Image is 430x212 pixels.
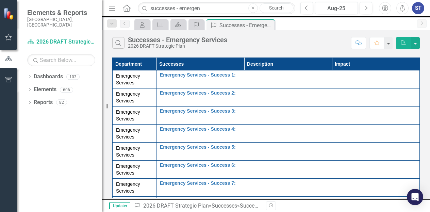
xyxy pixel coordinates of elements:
[109,202,130,209] span: Updater
[160,91,241,96] a: Emergency Services - Success 2:
[156,70,244,88] td: Double-Click to Edit Right Click for Context Menu
[160,72,241,78] a: Emergency Services - Success 1:
[160,181,241,186] a: Emergency Services - Success 7:
[116,163,140,176] span: Emergency Services
[412,2,424,14] button: ST
[116,91,140,103] span: Emergency Services
[315,2,358,14] button: Aug-25
[128,44,227,49] div: 2026 DRAFT Strategic Plan
[34,73,63,81] a: Dashboards
[134,202,261,210] div: » »
[138,2,295,14] input: Search ClearPoint...
[27,54,95,66] input: Search Below...
[143,202,209,209] a: 2026 DRAFT Strategic Plan
[56,100,67,105] div: 82
[260,3,294,13] a: Search
[116,73,140,85] span: Emergency Services
[128,36,227,44] div: Successes - Emergency Services
[60,87,73,93] div: 606
[116,109,140,121] span: Emergency Services
[34,99,53,107] a: Reports
[156,88,244,107] td: Double-Click to Edit Right Click for Context Menu
[219,21,273,30] div: Successes - Emergency Services
[156,107,244,125] td: Double-Click to Edit Right Click for Context Menu
[160,145,241,150] a: Emergency Services - Success 5:
[156,179,244,197] td: Double-Click to Edit Right Click for Context Menu
[156,143,244,161] td: Double-Click to Edit Right Click for Context Menu
[27,9,95,17] span: Elements & Reports
[3,8,15,20] img: ClearPoint Strategy
[160,127,241,132] a: Emergency Services - Success 4:
[116,127,140,140] span: Emergency Services
[212,202,237,209] a: Successes
[66,74,80,80] div: 103
[34,86,56,94] a: Elements
[240,202,317,209] div: Successes - Emergency Services
[407,189,423,205] div: Open Intercom Messenger
[27,38,95,46] a: 2026 DRAFT Strategic Plan
[156,125,244,143] td: Double-Click to Edit Right Click for Context Menu
[116,181,140,194] span: Emergency Services
[160,109,241,114] a: Emergency Services - Success 3:
[27,17,95,28] small: [GEOGRAPHIC_DATA], [GEOGRAPHIC_DATA]
[317,4,355,13] div: Aug-25
[116,145,140,158] span: Emergency Services
[156,161,244,179] td: Double-Click to Edit Right Click for Context Menu
[160,163,241,168] a: Emergency Services - Success 6:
